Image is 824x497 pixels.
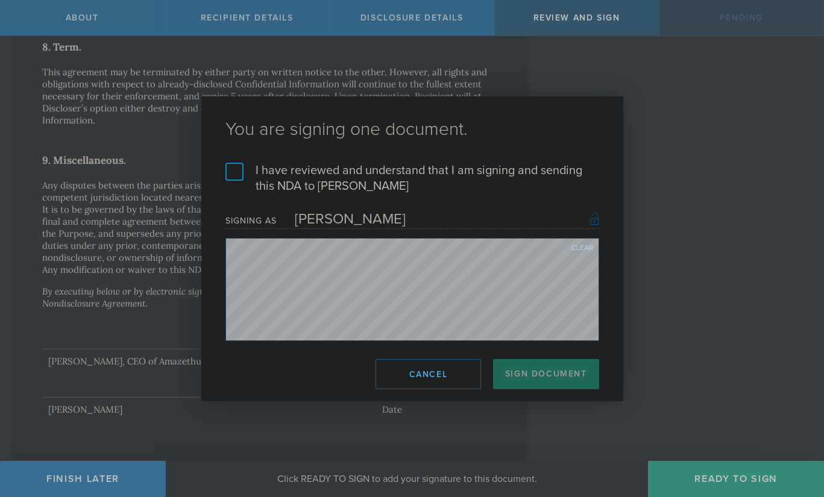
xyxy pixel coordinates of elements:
[277,210,406,228] div: [PERSON_NAME]
[764,403,824,461] iframe: Chat Widget
[225,120,599,139] ng-pluralize: You are signing one document.
[493,359,599,389] button: Sign Document
[376,359,481,389] button: Cancel
[225,216,277,226] div: Signing as
[225,163,599,194] label: I have reviewed and understand that I am signing and sending this NDA to [PERSON_NAME]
